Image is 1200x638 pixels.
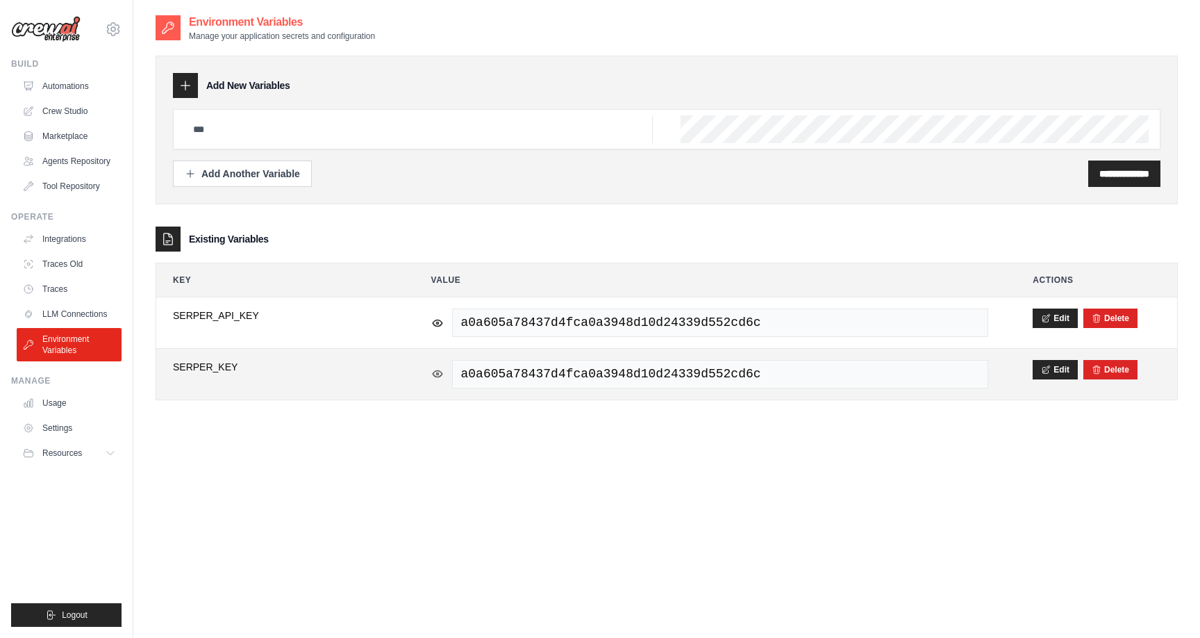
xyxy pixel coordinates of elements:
[17,75,122,97] a: Automations
[17,100,122,122] a: Crew Studio
[1033,360,1078,379] button: Edit
[173,161,312,187] button: Add Another Variable
[173,360,387,374] span: SERPER_KEY
[11,603,122,627] button: Logout
[452,360,989,388] span: a0a605a78437d4fca0a3948d10d24339d552cd6c
[11,16,81,42] img: Logo
[42,448,82,459] span: Resources
[17,442,122,464] button: Resources
[1092,313,1129,324] button: Delete
[17,150,122,172] a: Agents Repository
[17,228,122,250] a: Integrations
[156,263,403,297] th: Key
[17,392,122,414] a: Usage
[17,278,122,300] a: Traces
[1016,263,1177,297] th: Actions
[17,328,122,361] a: Environment Variables
[189,31,375,42] p: Manage your application secrets and configuration
[11,211,122,222] div: Operate
[17,125,122,147] a: Marketplace
[185,167,300,181] div: Add Another Variable
[11,58,122,69] div: Build
[11,375,122,386] div: Manage
[415,263,1006,297] th: Value
[17,175,122,197] a: Tool Repository
[1033,309,1078,328] button: Edit
[17,417,122,439] a: Settings
[173,309,387,322] span: SERPER_API_KEY
[62,610,87,621] span: Logout
[1092,364,1129,375] button: Delete
[189,232,269,246] h3: Existing Variables
[206,79,290,92] h3: Add New Variables
[17,253,122,275] a: Traces Old
[189,14,375,31] h2: Environment Variables
[452,309,989,337] span: a0a605a78437d4fca0a3948d10d24339d552cd6c
[17,303,122,325] a: LLM Connections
